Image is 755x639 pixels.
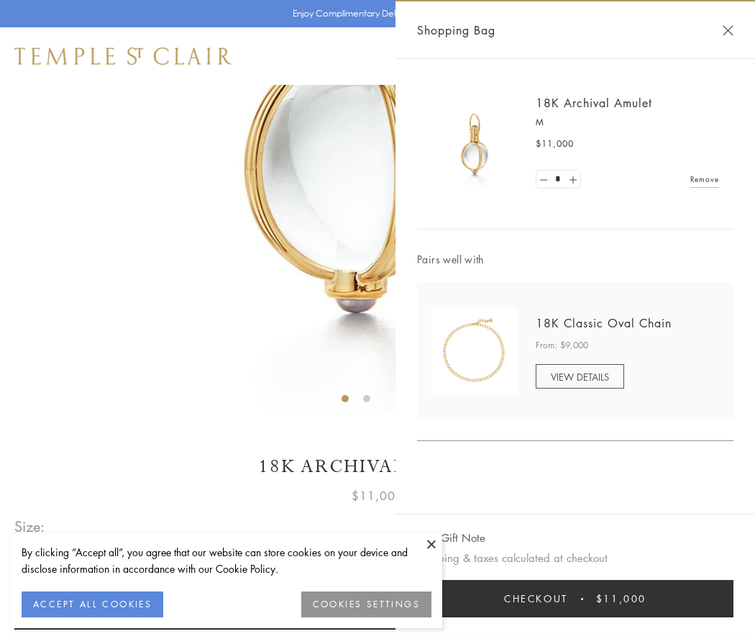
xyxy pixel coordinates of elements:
[14,47,232,65] img: Temple St. Clair
[536,137,574,151] span: $11,000
[504,591,568,607] span: Checkout
[690,171,719,187] a: Remove
[14,454,741,479] h1: 18K Archival Amulet
[565,171,580,189] a: Set quantity to 2
[352,486,403,505] span: $11,000
[596,591,646,607] span: $11,000
[536,115,719,130] p: M
[431,101,518,187] img: 18K Archival Amulet
[551,370,609,384] span: VIEW DETAILS
[417,529,485,547] button: Add Gift Note
[536,315,672,331] a: 18K Classic Oval Chain
[14,515,46,538] span: Size:
[22,592,163,617] button: ACCEPT ALL COOKIES
[417,549,733,567] p: Shipping & taxes calculated at checkout
[536,364,624,389] a: VIEW DETAILS
[536,95,652,111] a: 18K Archival Amulet
[417,21,495,40] span: Shopping Bag
[293,6,456,21] p: Enjoy Complimentary Delivery & Returns
[723,25,733,36] button: Close Shopping Bag
[431,307,518,394] img: N88865-OV18
[301,592,431,617] button: COOKIES SETTINGS
[22,544,431,577] div: By clicking “Accept all”, you agree that our website can store cookies on your device and disclos...
[417,580,733,617] button: Checkout $11,000
[417,251,733,268] span: Pairs well with
[536,338,588,353] span: From: $9,000
[536,171,551,189] a: Set quantity to 0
